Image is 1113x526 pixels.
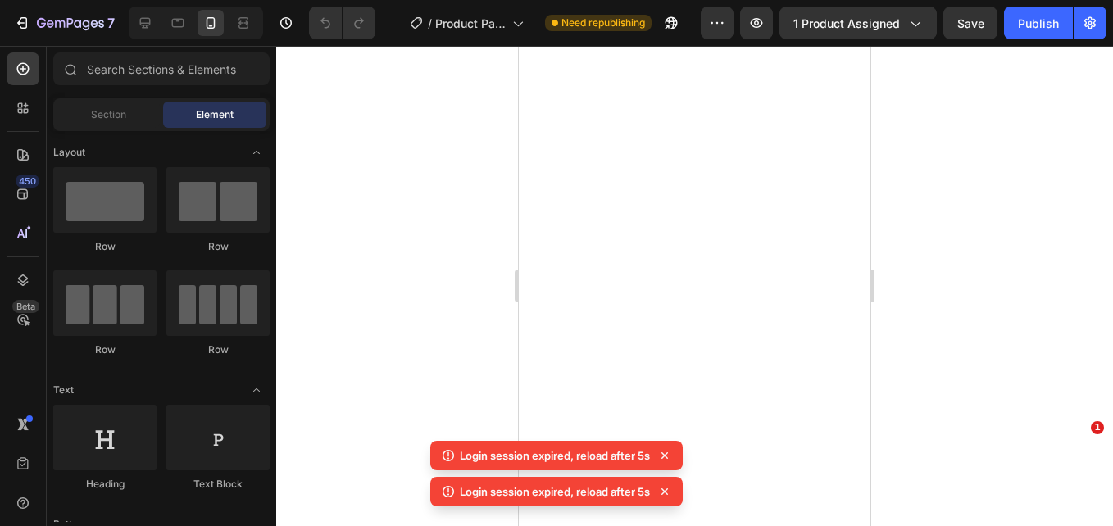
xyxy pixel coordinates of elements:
[460,447,650,464] p: Login session expired, reload after 5s
[53,383,74,397] span: Text
[561,16,645,30] span: Need republishing
[435,15,506,32] span: Product Page - [DATE] 19:58:38
[53,342,157,357] div: Row
[53,145,85,160] span: Layout
[166,342,270,357] div: Row
[779,7,937,39] button: 1 product assigned
[243,377,270,403] span: Toggle open
[943,7,997,39] button: Save
[428,15,432,32] span: /
[7,7,122,39] button: 7
[166,477,270,492] div: Text Block
[519,46,870,526] iframe: Design area
[196,107,234,122] span: Element
[53,477,157,492] div: Heading
[12,300,39,313] div: Beta
[16,175,39,188] div: 450
[91,107,126,122] span: Section
[1004,7,1073,39] button: Publish
[53,239,157,254] div: Row
[166,239,270,254] div: Row
[793,15,900,32] span: 1 product assigned
[1091,421,1104,434] span: 1
[957,16,984,30] span: Save
[1057,446,1097,485] iframe: Intercom live chat
[309,7,375,39] div: Undo/Redo
[1018,15,1059,32] div: Publish
[460,483,650,500] p: Login session expired, reload after 5s
[53,52,270,85] input: Search Sections & Elements
[243,139,270,166] span: Toggle open
[107,13,115,33] p: 7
